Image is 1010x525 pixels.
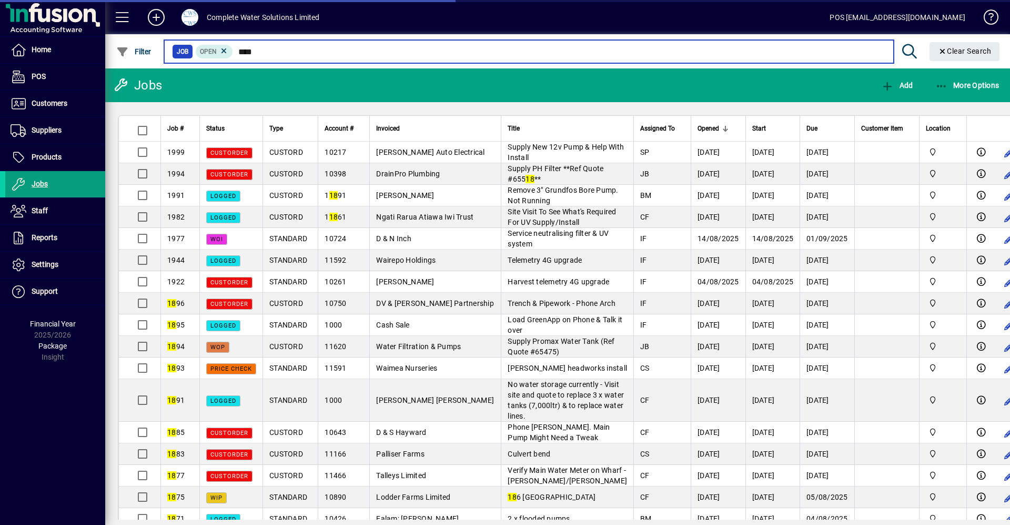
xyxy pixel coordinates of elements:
div: Assigned To [640,123,684,134]
span: CUSTORDER [210,150,248,156]
td: [DATE] [800,271,854,293]
td: [DATE] [745,206,800,228]
span: Motueka [926,448,960,460]
span: Verify Main Water Meter on Wharf - [PERSON_NAME]/[PERSON_NAME] [508,466,627,485]
div: POS [EMAIL_ADDRESS][DOMAIN_NAME] [830,9,965,26]
span: 11620 [325,342,346,351]
td: [DATE] [691,185,745,206]
span: DrainPro Plumbing [376,170,440,178]
div: Job # [167,123,193,134]
span: Phone [PERSON_NAME]. Main Pump Might Need a Tweak [508,423,610,442]
span: Title [508,123,520,134]
span: Telemetry 4G upgrade [508,256,582,264]
span: CF [640,213,650,221]
span: Invoiced [376,123,400,134]
span: IF [640,256,647,264]
span: CUSTORD [269,299,303,308]
td: [DATE] [691,422,745,443]
span: CUSTORD [269,450,303,458]
span: Harvest telemetry 4G upgrade [508,278,609,286]
span: 1977 [167,234,185,243]
span: STANDARD [269,278,307,286]
span: 1 61 [325,213,346,221]
span: 10890 [325,493,346,501]
span: Motueka [926,168,960,180]
span: 10217 [325,148,346,156]
em: 18 [329,191,338,200]
span: Open [200,48,217,55]
span: 91 [167,396,185,404]
span: Motueka [926,513,960,524]
td: [DATE] [691,250,745,271]
span: Cash Sale [376,321,409,329]
span: LOGGED [210,193,236,200]
span: Financial Year [30,320,76,328]
span: D & S Hayward [376,428,426,437]
span: LOGGED [210,322,236,329]
span: WIP [210,494,223,501]
span: Motueka [926,427,960,438]
span: CUSTORDER [210,171,248,178]
span: 1000 [325,396,342,404]
td: [DATE] [745,422,800,443]
span: Status [206,123,225,134]
span: Ngati Rarua Atiawa Iwi Trust [376,213,473,221]
span: 11591 [325,364,346,372]
span: 1994 [167,170,185,178]
span: [PERSON_NAME] Auto Electrical [376,148,484,156]
span: Motueka [926,394,960,406]
span: Add [881,81,913,90]
span: 1982 [167,213,185,221]
span: WOP [210,344,225,351]
span: Package [38,342,67,350]
td: [DATE] [745,293,800,314]
span: Home [32,45,51,54]
span: Load GreenApp on Phone & Talk it over [508,315,622,334]
button: Profile [173,8,207,27]
button: Clear [930,42,1000,61]
span: 93 [167,364,185,372]
td: [DATE] [800,379,854,422]
span: Motueka [926,146,960,158]
span: IF [640,299,647,308]
span: STANDARD [269,493,307,501]
a: Settings [5,252,105,278]
td: [DATE] [800,314,854,336]
span: Motueka [926,190,960,201]
td: 05/08/2025 [800,487,854,508]
span: 75 [167,493,185,501]
div: Customer Item [861,123,913,134]
td: [DATE] [800,336,854,358]
span: 1999 [167,148,185,156]
span: 95 [167,321,185,329]
em: 18 [167,428,176,437]
span: CUSTORDER [210,279,248,286]
span: Motueka [926,470,960,481]
span: D & N Inch [376,234,411,243]
span: Jobs [32,180,48,188]
td: [DATE] [800,422,854,443]
span: 1991 [167,191,185,200]
span: [PERSON_NAME] [376,191,434,200]
span: Motueka [926,341,960,352]
td: [DATE] [691,206,745,228]
a: Customers [5,91,105,117]
span: LOGGED [210,214,236,221]
div: Start [752,123,794,134]
a: Support [5,279,105,305]
a: Suppliers [5,117,105,144]
span: [PERSON_NAME] headworks install [508,364,627,372]
em: 18 [167,471,176,480]
span: Filter [116,47,151,56]
td: [DATE] [800,465,854,487]
td: 04/08/2025 [745,271,800,293]
td: [DATE] [691,293,745,314]
span: 2 x flooded pumps [508,514,570,523]
span: Motueka [926,362,960,374]
span: CUSTORD [269,342,303,351]
span: 77 [167,471,185,480]
em: 18 [167,514,176,523]
span: BM [640,191,652,200]
span: CUSTORDER [210,301,248,308]
span: IF [640,278,647,286]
